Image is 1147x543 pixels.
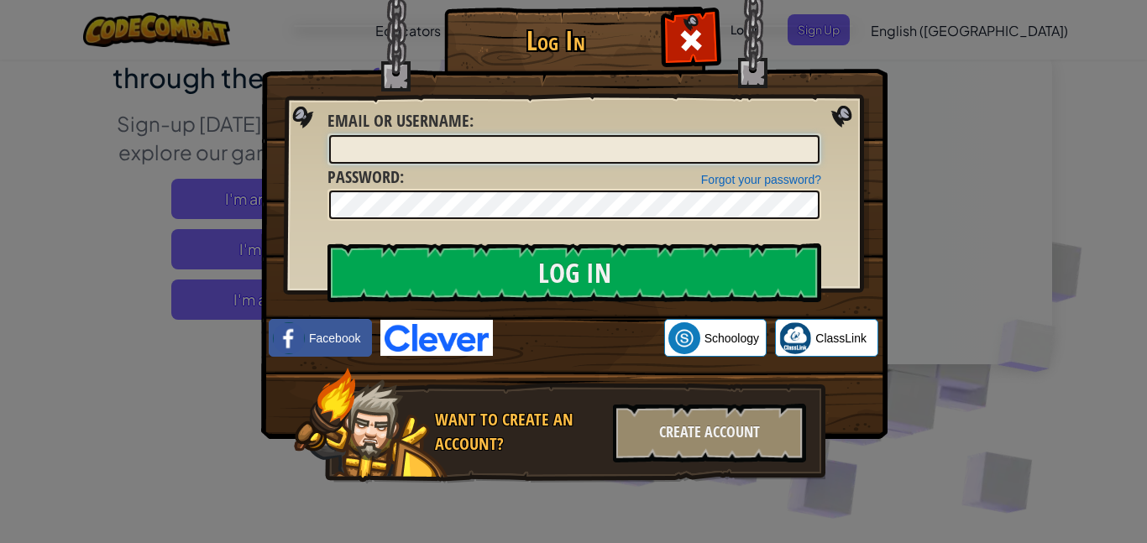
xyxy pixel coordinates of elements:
[815,330,867,347] span: ClassLink
[273,322,305,354] img: facebook_small.png
[327,243,821,302] input: Log In
[704,330,759,347] span: Schoology
[448,26,663,55] h1: Log In
[779,322,811,354] img: classlink-logo-small.png
[309,330,360,347] span: Facebook
[435,408,603,456] div: Want to create an account?
[668,322,700,354] img: schoology.png
[327,109,474,133] label: :
[380,320,493,356] img: clever-logo-blue.png
[493,320,664,357] iframe: Sign in with Google Button
[327,165,400,188] span: Password
[327,109,469,132] span: Email or Username
[327,165,404,190] label: :
[701,173,821,186] a: Forgot your password?
[613,404,806,462] div: Create Account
